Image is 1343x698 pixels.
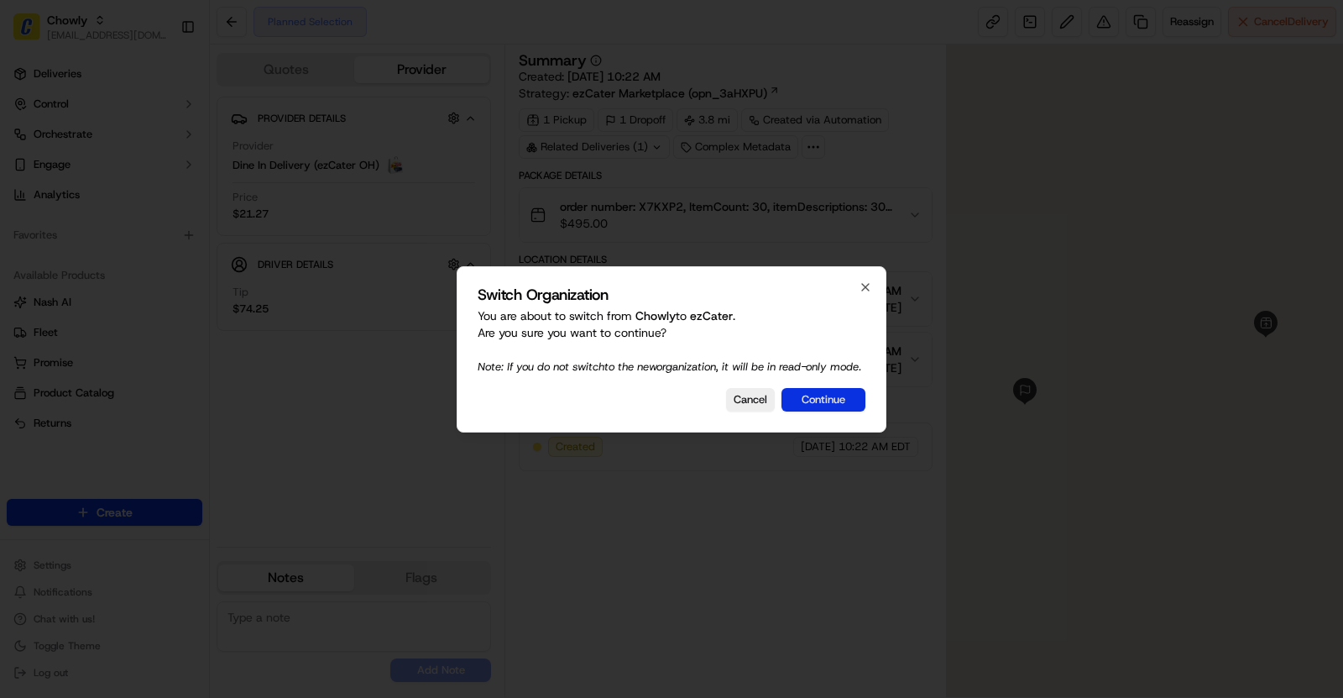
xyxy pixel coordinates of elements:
[781,388,865,412] button: Continue
[726,388,775,412] button: Cancel
[478,359,861,374] span: Note: If you do not switch to the new organization, it will be in read-only mode.
[635,308,676,323] span: Chowly
[478,287,865,302] h2: Switch Organization
[1139,534,1224,548] a: Powered byPylon
[690,308,733,323] span: ezCater
[478,307,865,375] p: You are about to switch from to . Are you sure you want to continue?
[1188,535,1224,548] span: Pylon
